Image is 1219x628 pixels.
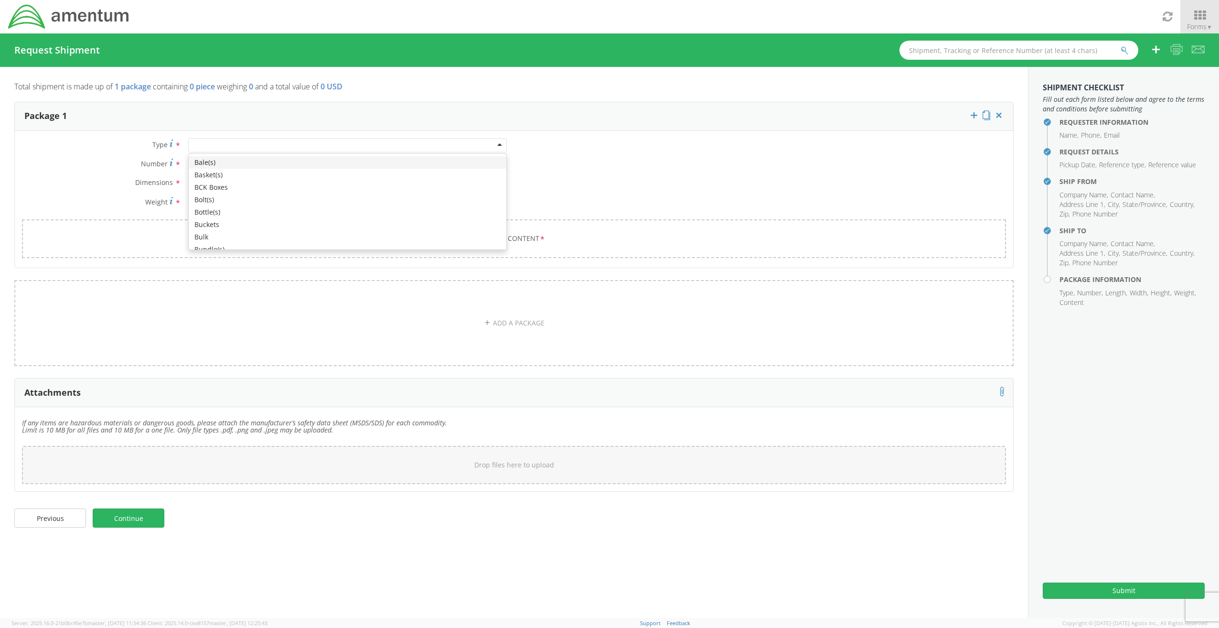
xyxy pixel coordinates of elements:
button: Submit [1043,583,1205,599]
h4: Ship From [1059,178,1205,185]
li: Address Line 1 [1059,249,1105,258]
li: Number [1077,288,1103,298]
h4: Request Details [1059,148,1205,155]
a: Continue [93,509,164,528]
img: dyn-intl-logo-049831509241104b2a82.png [7,3,130,30]
span: master, [DATE] 11:54:36 [88,619,146,627]
div: Bolt(s) [189,194,506,206]
span: 0 [249,81,253,92]
li: Reference type [1099,160,1146,170]
span: Server: 2025.16.0-21b0bc45e7b [11,619,146,627]
span: master, [DATE] 12:25:43 [209,619,267,627]
li: State/Province [1123,200,1167,209]
p: Total shipment is made up of containing weighing and a total value of [14,81,1014,97]
li: Contact Name [1111,239,1155,249]
li: Phone Number [1072,258,1118,268]
li: Contact Name [1111,190,1155,200]
li: State/Province [1123,249,1167,258]
div: Basket(s) [189,169,506,181]
li: Zip [1059,258,1070,268]
li: Phone [1081,130,1101,140]
h5: If any items are hazardous materials or dangerous goods, please attach the manufacturer’s safety ... [22,419,1006,441]
li: Country [1170,200,1195,209]
span: Type [152,140,168,149]
div: Bundle(s) [189,243,506,256]
span: Fill out each form listed below and agree to the terms and conditions before submitting [1043,95,1205,114]
a: Feedback [667,619,690,627]
li: Pickup Date [1059,160,1097,170]
h3: Shipment Checklist [1043,84,1205,92]
li: Company Name [1059,190,1108,200]
li: Zip [1059,209,1070,219]
a: Previous [14,509,86,528]
span: 0 USD [321,81,342,92]
h4: Ship To [1059,227,1205,234]
li: Type [1059,288,1075,298]
span: 1 package [115,81,151,92]
div: BCK Boxes [189,181,506,194]
a: Add Content [22,219,1006,258]
span: Client: 2025.14.0-cea8157 [148,619,267,627]
li: Weight [1174,288,1196,298]
div: Buckets [189,218,506,231]
li: Width [1130,288,1148,298]
span: Number [141,159,168,168]
li: Country [1170,249,1195,258]
li: Length [1105,288,1127,298]
h4: Package Information [1059,276,1205,283]
span: ▼ [1207,23,1212,31]
span: Weight [145,197,168,206]
h4: Request Shipment [14,45,100,55]
input: Shipment, Tracking or Reference Number (at least 4 chars) [899,41,1138,60]
li: City [1108,200,1120,209]
h3: Package 1 [24,111,67,121]
a: ADD A PACKAGE [14,280,1014,366]
li: Name [1059,130,1079,140]
h3: Attachments [24,388,81,398]
div: Bale(s) [189,156,506,169]
span: Copyright © [DATE]-[DATE] Agistix Inc., All Rights Reserved [1062,619,1208,627]
li: Phone Number [1072,209,1118,219]
div: Bulk [189,231,506,243]
span: Dimensions [135,178,173,187]
li: Company Name [1059,239,1108,249]
li: Email [1104,130,1120,140]
span: 0 piece [190,81,215,92]
h4: Requester Information [1059,119,1205,126]
li: Reference value [1148,160,1196,170]
div: Bottle(s) [189,206,506,218]
span: Drop files here to upload [474,460,554,469]
li: Content [1059,298,1084,307]
li: Height [1151,288,1172,298]
span: Forms [1187,22,1212,31]
a: Support [640,619,661,627]
li: City [1108,249,1120,258]
li: Address Line 1 [1059,200,1105,209]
